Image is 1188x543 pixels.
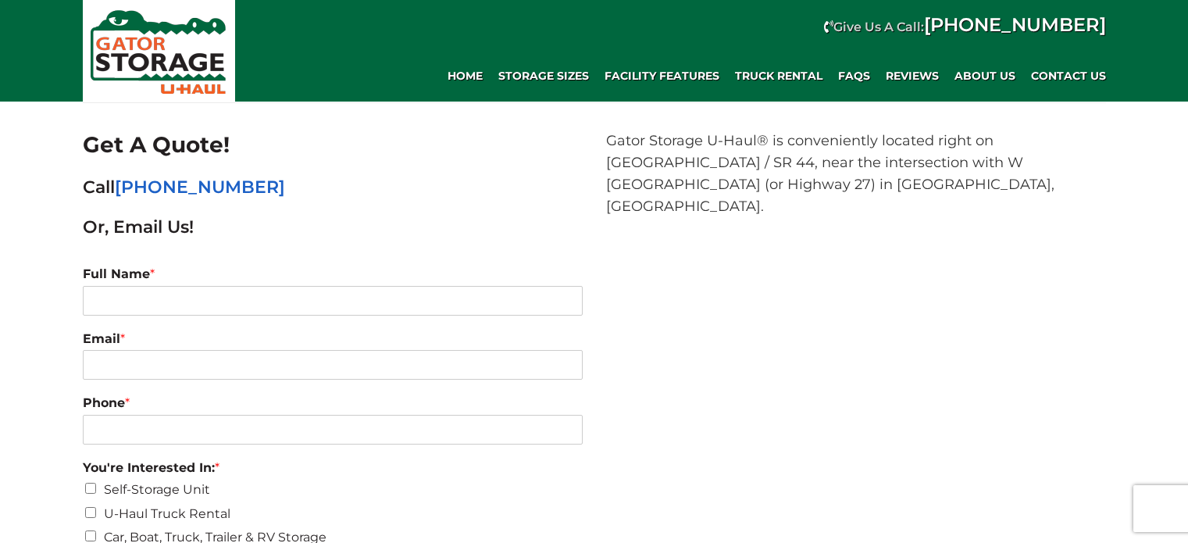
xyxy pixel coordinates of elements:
a: Facility Features [597,60,727,91]
label: Phone [83,395,583,412]
label: Self-Storage Unit [104,482,210,497]
label: Full Name [83,266,583,283]
label: U-Haul Truck Rental [104,506,230,521]
span: About Us [954,70,1015,83]
span: Contact Us [1031,70,1106,83]
div: Main navigation [243,60,1114,91]
a: REVIEWS [878,60,947,91]
a: Home [440,60,491,91]
a: Contact Us [1023,60,1114,91]
span: REVIEWS [886,70,939,83]
h1: Get A Quote! [83,130,583,160]
a: Truck Rental [727,60,830,91]
span: Truck Rental [735,70,822,83]
span: Facility Features [605,70,719,83]
p: Gator Storage U-Haul® is conveniently located right on [GEOGRAPHIC_DATA] / SR 44, near the inters... [606,130,1106,217]
a: Storage Sizes [491,60,597,91]
label: Email [83,331,583,348]
span: Storage Sizes [498,70,589,83]
span: Home [448,70,483,83]
strong: Call [83,177,285,198]
span: FAQs [838,70,870,83]
a: [PHONE_NUMBER] [924,13,1106,36]
strong: Give Us A Call: [833,20,1106,34]
strong: Or, Email Us! [83,216,194,238]
a: About Us [947,60,1023,91]
a: [PHONE_NUMBER] [115,177,285,198]
label: You're Interested In: [83,460,583,477]
a: FAQs [830,60,878,91]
